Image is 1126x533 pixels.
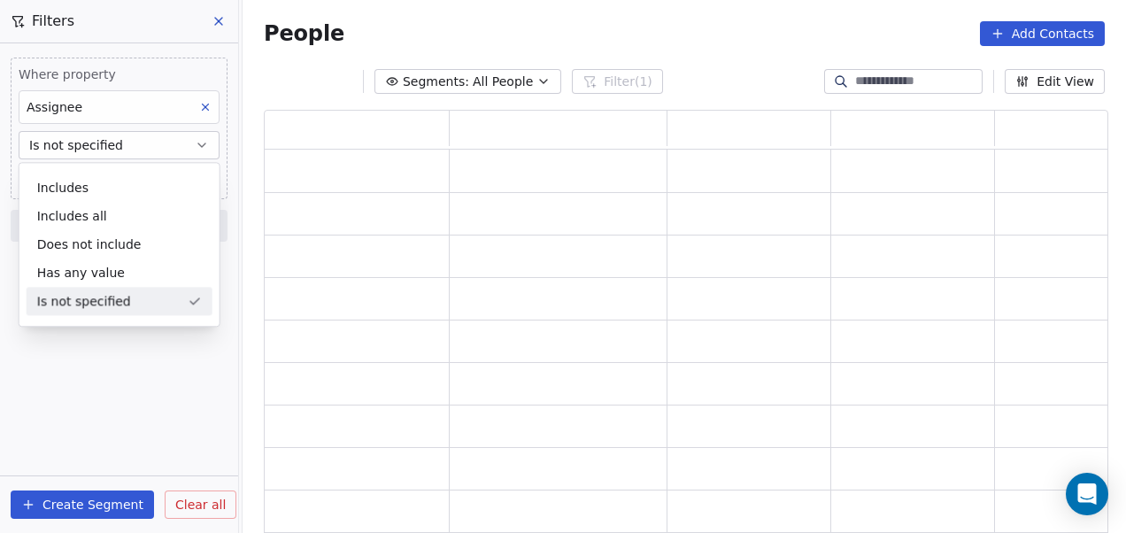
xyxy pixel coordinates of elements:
[403,73,469,91] span: Segments:
[27,259,212,287] div: Has any value
[27,287,212,315] div: Is not specified
[1066,473,1108,515] div: Open Intercom Messenger
[27,174,212,202] div: Includes
[27,230,212,259] div: Does not include
[1005,69,1105,94] button: Edit View
[572,69,663,94] button: Filter(1)
[27,202,212,230] div: Includes all
[980,21,1105,46] button: Add Contacts
[264,20,344,47] span: People
[19,174,220,315] div: Suggestions
[473,73,533,91] span: All People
